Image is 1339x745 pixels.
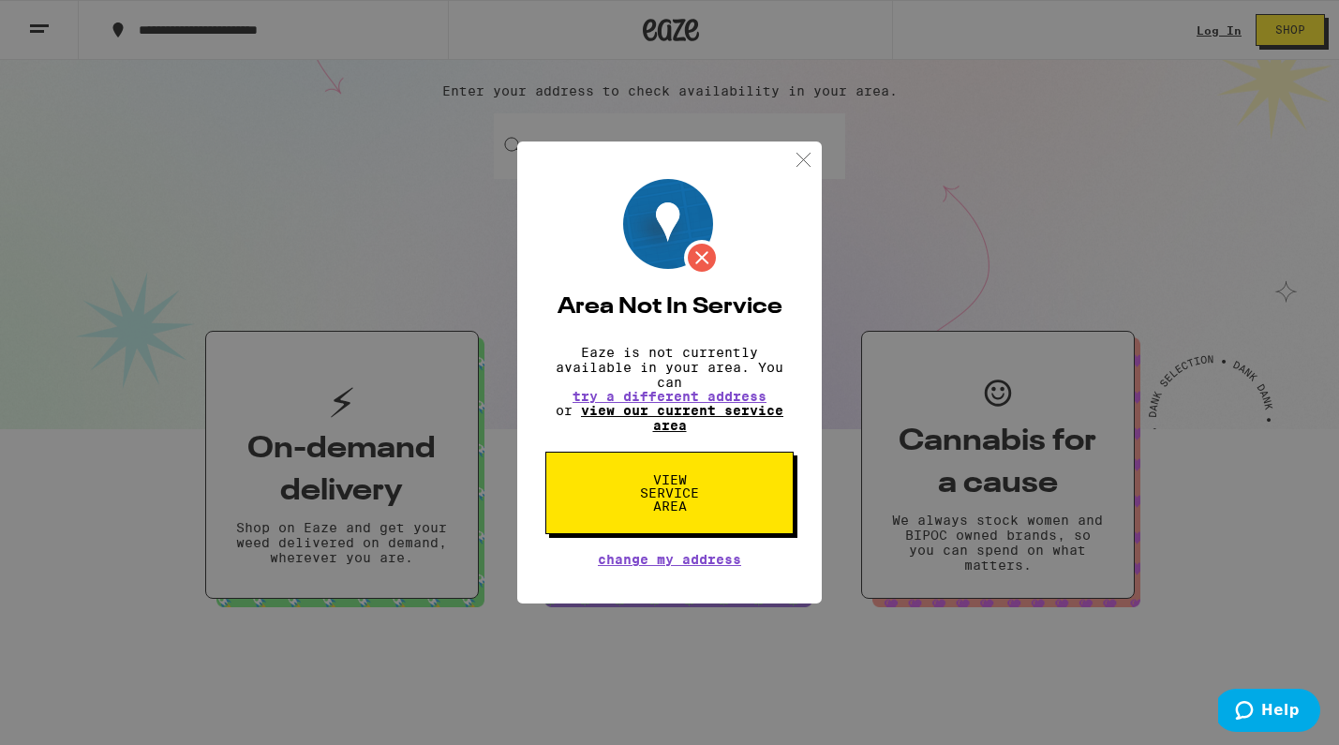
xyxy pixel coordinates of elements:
button: try a different address [573,390,766,403]
img: image [623,179,720,276]
h2: Area Not In Service [545,296,794,319]
span: View Service Area [621,473,718,513]
a: View Service Area [545,472,794,487]
img: close.svg [792,148,815,171]
button: View Service Area [545,452,794,534]
a: view our current service area [581,403,783,433]
iframe: Opens a widget where you can find more information [1218,689,1320,736]
p: Eaze is not currently available in your area. You can or [545,345,794,433]
button: Change My Address [598,553,741,566]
